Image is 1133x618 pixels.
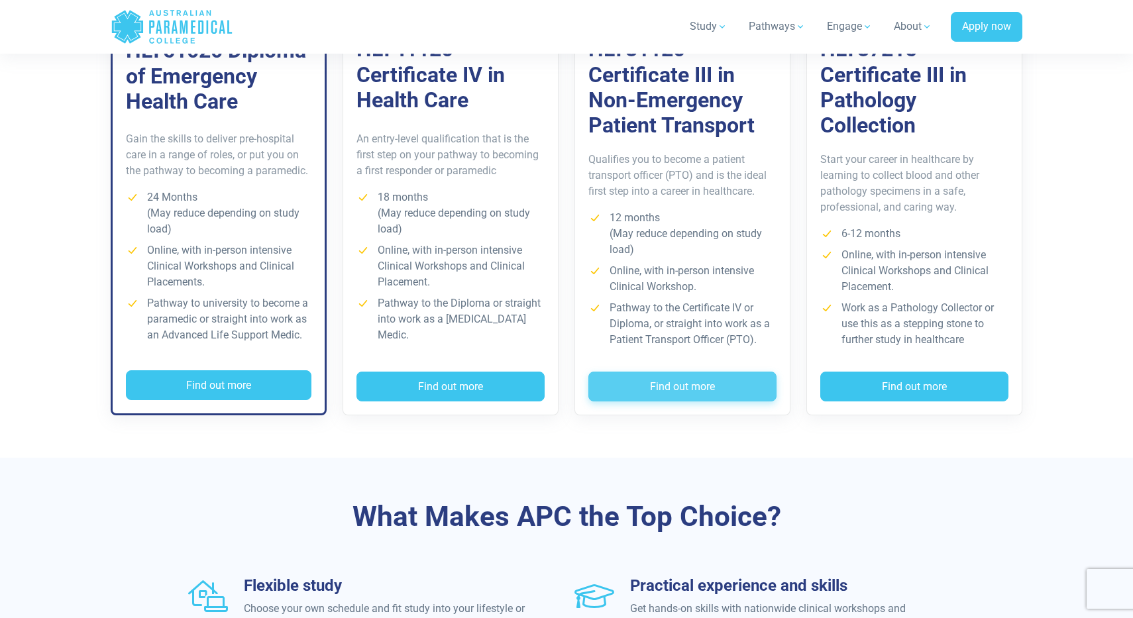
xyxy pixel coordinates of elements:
li: Work as a Pathology Collector or use this as a stepping stone to further study in healthcare [820,300,1008,348]
h3: HLT51020 Diploma of Emergency Health Care [126,38,311,114]
h3: Flexible study [244,576,527,595]
p: Start your career in healthcare by learning to collect blood and other pathology specimens in a s... [820,152,1008,215]
h3: Practical experience and skills [630,576,913,595]
li: 6-12 months [820,226,1008,242]
li: Pathway to the Certificate IV or Diploma, or straight into work as a Patient Transport Officer (P... [588,300,777,348]
h3: What Makes APC the Top Choice? [179,500,954,534]
a: HLT41120 HLT41120 Certificate IV in Health Care An entry-level qualification that is the first st... [343,1,559,415]
button: Find out more [126,370,311,401]
li: Online, with in-person intensive Clinical Workshops and Clinical Placements. [126,242,311,290]
p: Qualifies you to become a patient transport officer (PTO) and is the ideal first step into a care... [588,152,777,199]
li: Pathway to the Diploma or straight into work as a [MEDICAL_DATA] Medic. [356,295,545,343]
button: Find out more [820,372,1008,402]
a: HLT31120 HLT31120 Certificate III in Non-Emergency Patient Transport Qualifies you to become a pa... [574,1,790,415]
li: Online, with in-person intensive Clinical Workshop. [588,263,777,295]
li: 18 months (May reduce depending on study load) [356,189,545,237]
h3: HLT37215 Certificate III in Pathology Collection [820,36,1008,138]
li: Online, with in-person intensive Clinical Workshops and Clinical Placement. [356,242,545,290]
h3: HLT41120 Certificate IV in Health Care [356,36,545,113]
h3: HLT31120 Certificate III in Non-Emergency Patient Transport [588,36,777,138]
button: Find out more [588,372,777,402]
button: Find out more [356,372,545,402]
li: 24 Months (May reduce depending on study load) [126,189,311,237]
li: 12 months (May reduce depending on study load) [588,210,777,258]
a: Most popular HLT51020 HLT51020 Diploma of Emergency Health Care Gain the skills to deliver pre-ho... [111,1,327,415]
p: An entry-level qualification that is the first step on your pathway to becoming a first responder... [356,131,545,179]
li: Online, with in-person intensive Clinical Workshops and Clinical Placement. [820,247,1008,295]
li: Pathway to university to become a paramedic or straight into work as an Advanced Life Support Medic. [126,295,311,343]
a: HLT37215 HLT37215 Certificate III in Pathology Collection Start your career in healthcare by lear... [806,1,1022,415]
p: Gain the skills to deliver pre-hospital care in a range of roles, or put you on the pathway to be... [126,131,311,179]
